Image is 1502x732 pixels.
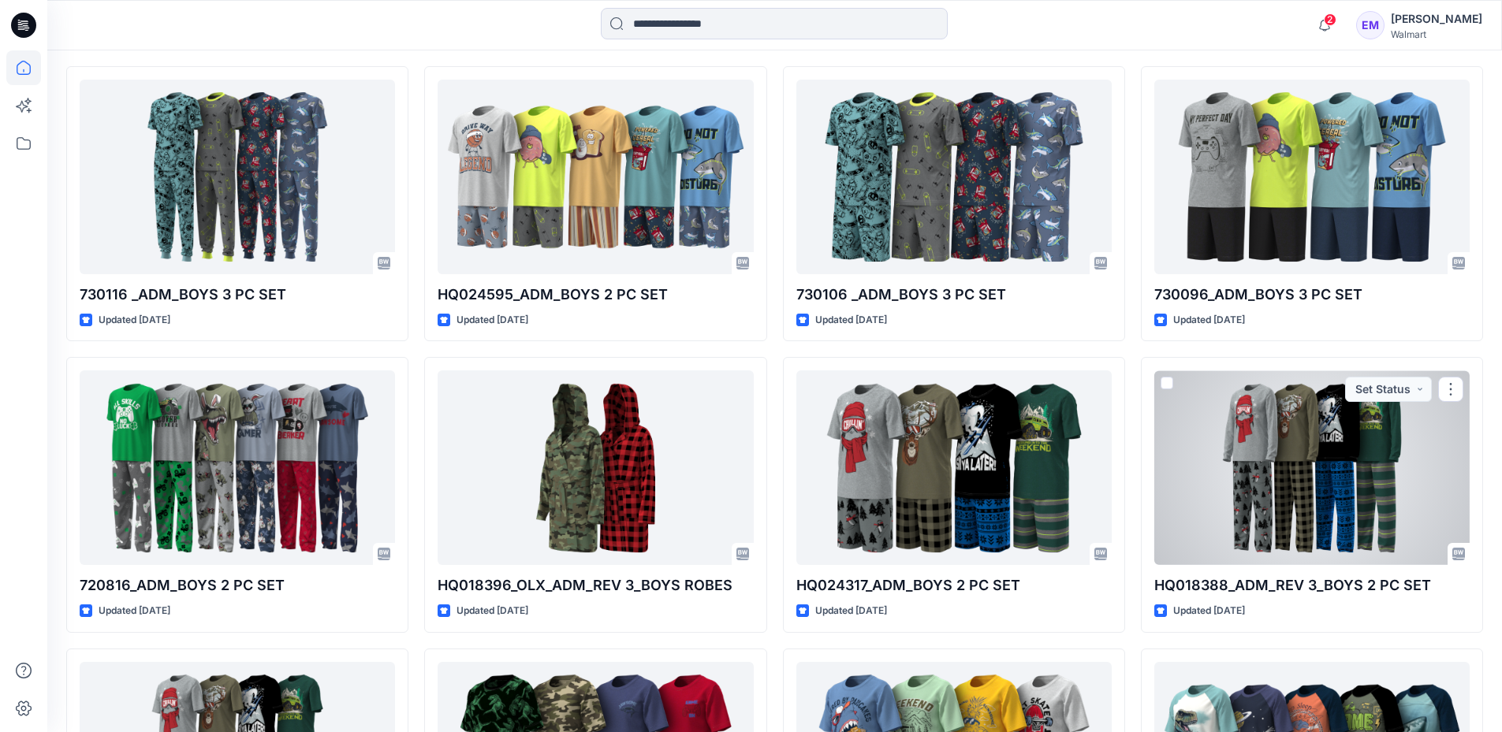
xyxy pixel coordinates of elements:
[815,312,887,329] p: Updated [DATE]
[438,370,753,565] a: HQ018396_OLX_ADM_REV 3_BOYS ROBES
[438,284,753,306] p: HQ024595_ADM_BOYS 2 PC SET
[796,284,1112,306] p: 730106 _ADM_BOYS 3 PC SET
[457,603,528,619] p: Updated [DATE]
[1391,28,1482,40] div: Walmart
[1356,11,1385,39] div: EM
[1154,284,1470,306] p: 730096_ADM_BOYS 3 PC SET
[1324,13,1336,26] span: 2
[99,603,170,619] p: Updated [DATE]
[457,312,528,329] p: Updated [DATE]
[80,370,395,565] a: 720816_ADM_BOYS 2 PC SET
[99,312,170,329] p: Updated [DATE]
[796,370,1112,565] a: HQ024317_ADM_BOYS 2 PC SET
[1154,370,1470,565] a: HQ018388_ADM_REV 3_BOYS 2 PC SET
[438,574,753,596] p: HQ018396_OLX_ADM_REV 3_BOYS ROBES
[1154,574,1470,596] p: HQ018388_ADM_REV 3_BOYS 2 PC SET
[1173,312,1245,329] p: Updated [DATE]
[80,574,395,596] p: 720816_ADM_BOYS 2 PC SET
[1173,603,1245,619] p: Updated [DATE]
[796,80,1112,274] a: 730106 _ADM_BOYS 3 PC SET
[796,574,1112,596] p: HQ024317_ADM_BOYS 2 PC SET
[80,284,395,306] p: 730116 _ADM_BOYS 3 PC SET
[438,80,753,274] a: HQ024595_ADM_BOYS 2 PC SET
[80,80,395,274] a: 730116 _ADM_BOYS 3 PC SET
[1391,9,1482,28] div: [PERSON_NAME]
[815,603,887,619] p: Updated [DATE]
[1154,80,1470,274] a: 730096_ADM_BOYS 3 PC SET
